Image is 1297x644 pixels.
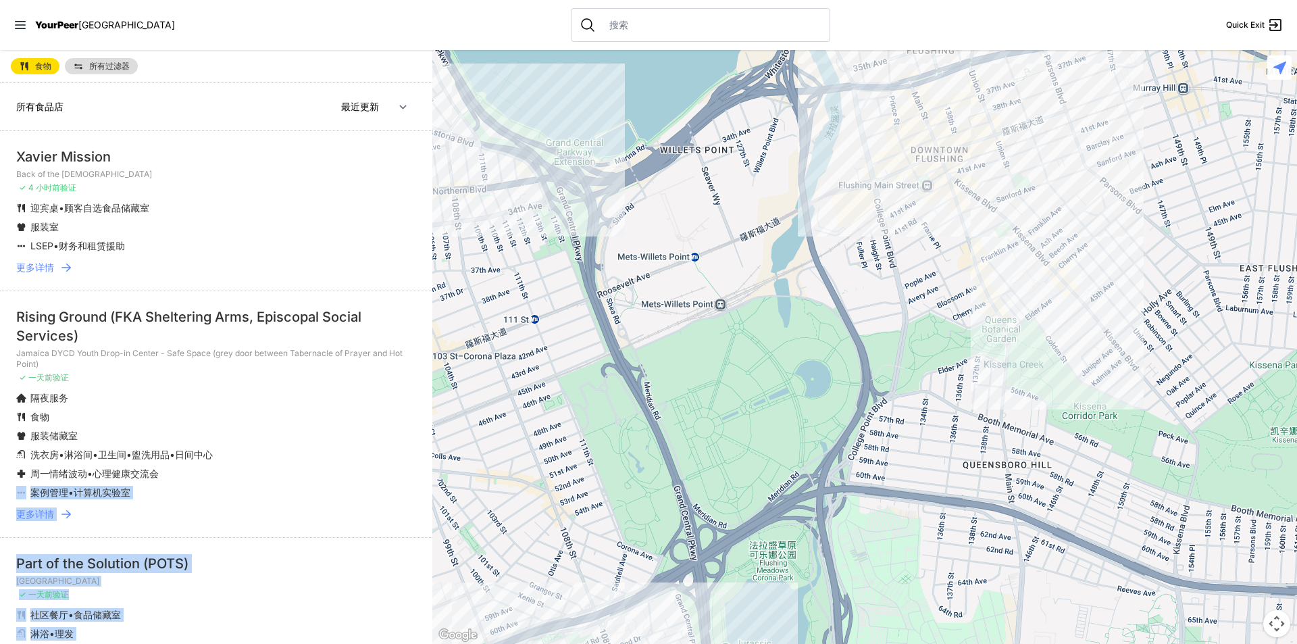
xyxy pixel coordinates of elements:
font: 财务和租赁援助 [59,240,125,251]
div: Part of the Solution (POTS) [16,554,416,573]
font: 顾客自选食品储藏室 [64,202,149,214]
font: 4 小时前验证 [28,182,76,193]
span: YourPeer [35,19,78,30]
input: 搜索 [601,18,821,32]
p: [GEOGRAPHIC_DATA] [16,576,416,587]
font: 服装储藏室 [30,430,78,441]
font: 心理健康交流会 [93,468,159,479]
a: 更多详情 [16,507,416,521]
font: • [87,468,93,479]
font: 食物 [30,411,49,422]
font: 周一情绪波动 [30,468,87,479]
font: ✓ [19,182,26,193]
a: 更多详情 [16,261,416,274]
font: 卫生间 [98,449,126,460]
font: 食品储藏室 [74,609,121,620]
font: 社区餐厅 [30,609,68,620]
font: 案例管理 [30,487,68,498]
font: 更多详情 [16,262,54,273]
div: Rising Ground (FKA Sheltering Arms, Episcopal Social Services) [16,307,416,345]
font: 一天前验证 [28,589,69,599]
p: Back of the [DEMOGRAPHIC_DATA] [16,169,416,180]
font: 盥洗用品 [132,449,170,460]
font: ✓ [19,589,26,599]
font: 所有过滤器 [89,61,130,71]
font: 淋浴 [30,628,49,639]
button: 地图镜头控件 [1263,610,1290,637]
a: Quick Exit [1226,17,1283,33]
a: 所有过滤器 [65,58,138,74]
font: • [170,449,175,460]
font: ✓ [19,372,26,382]
span: [GEOGRAPHIC_DATA] [78,19,175,30]
font: 洗衣房 [30,449,59,460]
font: 一天前验证 [28,372,69,382]
font: • [68,609,74,620]
font: 食物 [35,61,51,71]
font: • [68,487,74,498]
font: 日间中心 [175,449,213,460]
span: Quick Exit [1226,20,1265,30]
p: Jamaica DYCD Youth Drop-in Center - Safe Space (grey door between Tabernacle of Prayer and Hot Po... [16,348,416,370]
font: 隔夜服务 [30,392,68,403]
font: 计算机实验室 [74,487,130,498]
font: 所有食品店 [16,101,63,112]
font: • [59,202,64,214]
a: 食物 [11,58,59,74]
img: Google [436,626,480,644]
font: 淋浴间 [64,449,93,460]
div: Xavier Mission [16,147,416,166]
font: 迎宾桌 [30,202,59,214]
font: • [93,449,98,460]
font: • [49,628,55,639]
font: 服装室 [30,221,59,232]
a: YourPeer[GEOGRAPHIC_DATA] [35,21,175,29]
font: • [126,449,132,460]
font: • [53,240,59,251]
font: LSEP [30,240,53,251]
font: • [59,449,64,460]
font: 更多详情 [16,508,54,520]
font: 理发 [55,628,74,639]
a: 在 Google 地图中打开此区域（会打开一个新窗口） [436,626,480,644]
